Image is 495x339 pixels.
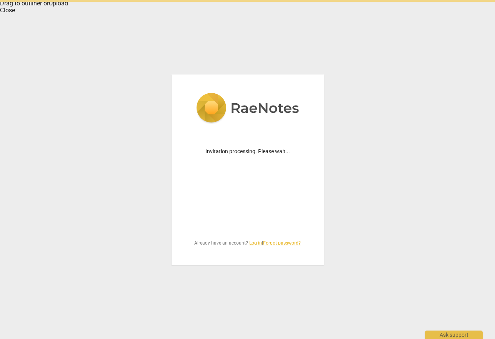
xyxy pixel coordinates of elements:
a: Log in [249,240,262,246]
p: Invitation processing. Please wait... [190,147,305,155]
a: Forgot password? [263,240,301,246]
span: Already have an account? | [190,240,305,246]
img: 5ac2273c67554f335776073100b6d88f.svg [196,93,299,124]
div: Ask support [425,331,483,339]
